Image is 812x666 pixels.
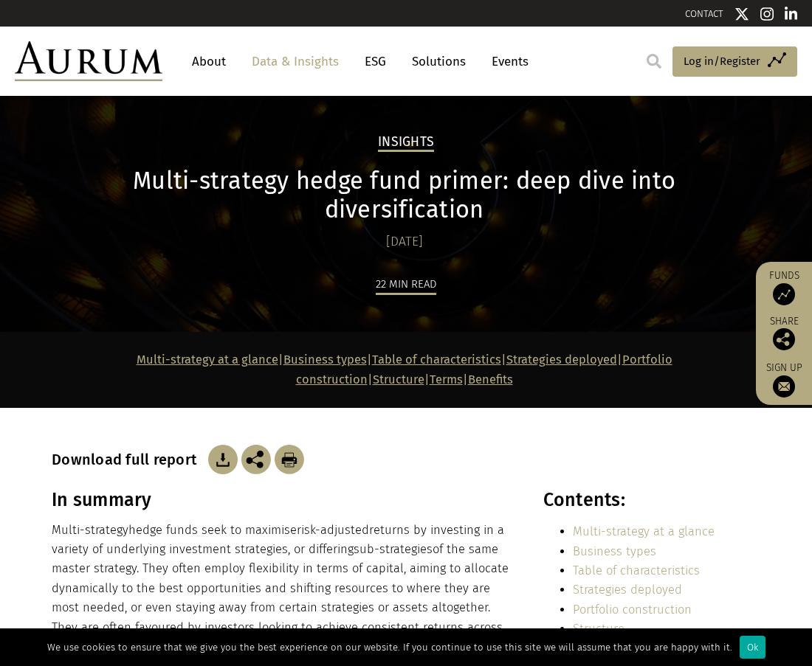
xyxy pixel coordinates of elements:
[376,275,436,295] div: 22 min read
[672,46,797,77] a: Log in/Register
[763,316,805,350] div: Share
[354,542,433,556] span: sub-strategies
[785,7,798,21] img: Linkedin icon
[405,48,473,75] a: Solutions
[468,372,513,386] a: Benefits
[773,375,795,398] img: Sign up to our newsletter
[185,48,233,75] a: About
[244,48,346,75] a: Data & Insights
[685,8,723,19] a: CONTACT
[573,524,715,538] a: Multi-strategy at a glance
[573,544,656,558] a: Business types
[208,445,238,474] img: Download Article
[760,7,774,21] img: Instagram icon
[52,489,511,511] h3: In summary
[773,283,795,305] img: Access Funds
[647,54,661,69] img: search.svg
[684,52,760,70] span: Log in/Register
[137,353,278,367] a: Multi-strategy at a glance
[573,622,625,636] a: Structure
[275,445,304,474] img: Download Article
[430,372,463,386] a: Terms
[740,636,765,659] div: Ok
[52,523,128,537] span: Multi-strategy
[241,445,271,474] img: Share this post
[297,523,369,537] span: risk-adjusted
[283,353,367,367] a: Business types
[463,372,468,386] strong: |
[357,48,393,75] a: ESG
[763,269,805,305] a: Funds
[543,489,757,511] h3: Contents:
[573,603,692,617] a: Portfolio construction
[484,48,529,75] a: Events
[734,7,749,21] img: Twitter icon
[52,167,757,224] h1: Multi-strategy hedge fund primer: deep dive into diversification
[763,361,805,398] a: Sign up
[378,134,434,152] h2: Insights
[773,328,795,350] img: Share this post
[52,451,204,468] h3: Download full report
[52,232,757,252] div: [DATE]
[573,583,682,597] a: Strategies deployed
[573,563,700,577] a: Table of characteristics
[373,372,424,386] a: Structure
[137,353,672,386] strong: | | | | | |
[15,41,162,81] img: Aurum
[372,353,501,367] a: Table of characteristics
[506,353,617,367] a: Strategies deployed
